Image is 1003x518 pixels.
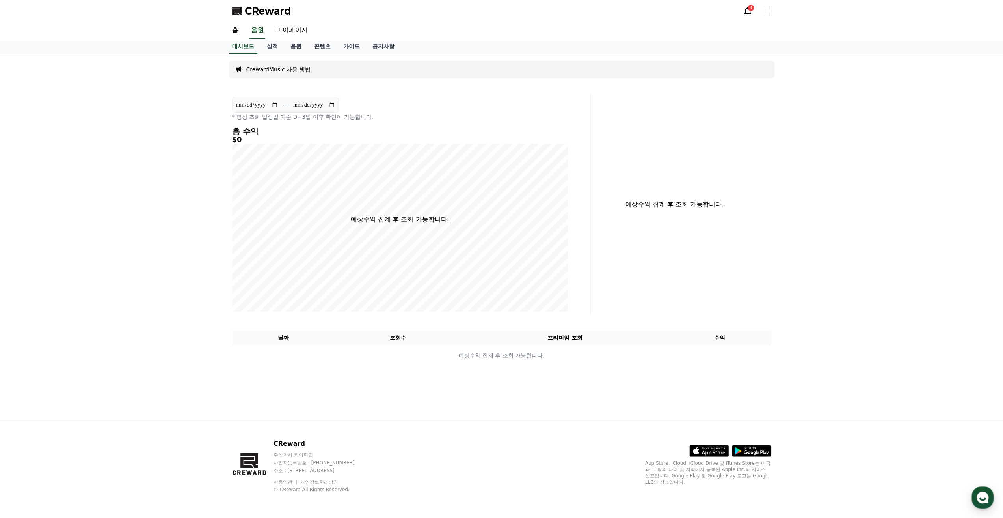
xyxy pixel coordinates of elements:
a: CrewardMusic 사용 방법 [246,65,311,73]
a: 3 [743,6,752,16]
span: 대화 [72,262,82,269]
a: CReward [232,5,291,17]
p: © CReward All Rights Reserved. [274,486,370,493]
h5: $0 [232,136,568,144]
p: 예상수익 집계 후 조회 가능합니다. [351,215,449,224]
p: 주식회사 와이피랩 [274,452,370,458]
p: 사업자등록번호 : [PHONE_NUMBER] [274,460,370,466]
p: * 영상 조회 발생일 기준 D+3일 이후 확인이 가능합니다. [232,113,568,121]
a: 대화 [52,250,102,270]
span: CReward [245,5,291,17]
a: 공지사항 [366,39,401,54]
p: ~ [283,100,288,110]
a: 홈 [226,22,245,39]
a: 가이드 [337,39,366,54]
p: 예상수익 집계 후 조회 가능합니다. [233,352,771,360]
th: 조회수 [335,331,461,345]
span: 설정 [122,262,131,268]
a: 개인정보처리방침 [300,479,338,485]
a: 콘텐츠 [308,39,337,54]
span: 홈 [25,262,30,268]
p: 주소 : [STREET_ADDRESS] [274,468,370,474]
th: 날짜 [232,331,335,345]
th: 수익 [668,331,771,345]
a: 마이페이지 [270,22,314,39]
a: 실적 [261,39,284,54]
a: 이용약관 [274,479,298,485]
p: 예상수익 집계 후 조회 가능합니다. [597,200,752,209]
a: 설정 [102,250,151,270]
h4: 총 수익 [232,127,568,136]
a: 홈 [2,250,52,270]
th: 프리미엄 조회 [461,331,668,345]
a: 음원 [284,39,308,54]
p: App Store, iCloud, iCloud Drive 및 iTunes Store는 미국과 그 밖의 나라 및 지역에서 등록된 Apple Inc.의 서비스 상표입니다. Goo... [645,460,771,485]
p: CReward [274,439,370,449]
a: 음원 [249,22,265,39]
div: 3 [748,5,754,11]
a: 대시보드 [229,39,257,54]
